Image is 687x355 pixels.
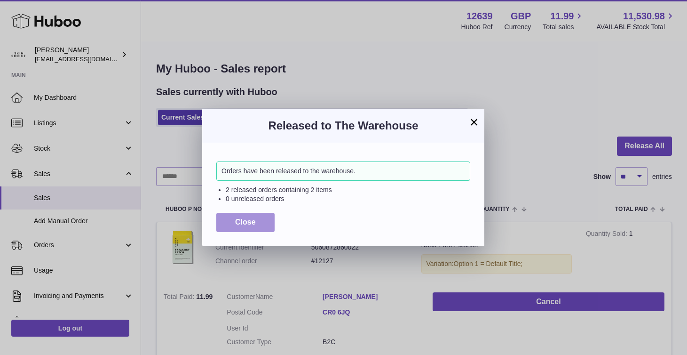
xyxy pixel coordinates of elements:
[216,161,470,181] div: Orders have been released to the warehouse.
[235,218,256,226] span: Close
[226,186,470,194] li: 2 released orders containing 2 items
[216,213,275,232] button: Close
[226,194,470,203] li: 0 unreleased orders
[468,116,480,128] button: ×
[216,118,470,133] h3: Released to The Warehouse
